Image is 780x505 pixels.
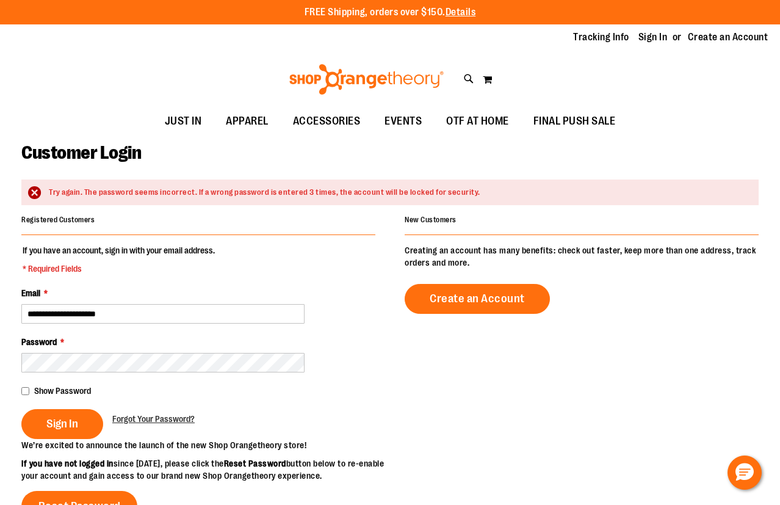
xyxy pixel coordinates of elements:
span: OTF AT HOME [446,107,509,135]
span: Forgot Your Password? [112,414,195,424]
a: EVENTS [372,107,434,136]
a: Details [446,7,476,18]
p: FREE Shipping, orders over $150. [305,5,476,20]
p: since [DATE], please click the button below to re-enable your account and gain access to our bran... [21,457,390,482]
a: JUST IN [153,107,214,136]
p: Creating an account has many benefits: check out faster, keep more than one address, track orders... [405,244,759,269]
a: APPAREL [214,107,281,136]
a: Sign In [638,31,668,44]
span: FINAL PUSH SALE [533,107,616,135]
span: ACCESSORIES [293,107,361,135]
a: Create an Account [688,31,768,44]
span: EVENTS [385,107,422,135]
a: OTF AT HOME [434,107,521,136]
span: Email [21,288,40,298]
span: Sign In [46,417,78,431]
legend: If you have an account, sign in with your email address. [21,244,216,275]
strong: New Customers [405,216,457,224]
span: APPAREL [226,107,269,135]
a: Forgot Your Password? [112,413,195,425]
span: Customer Login [21,142,141,163]
span: Create an Account [430,292,525,305]
img: Shop Orangetheory [287,64,446,95]
p: We’re excited to announce the launch of the new Shop Orangetheory store! [21,439,390,451]
a: FINAL PUSH SALE [521,107,628,136]
a: Create an Account [405,284,550,314]
span: JUST IN [165,107,202,135]
span: Show Password [34,386,91,396]
a: ACCESSORIES [281,107,373,136]
button: Hello, have a question? Let’s chat. [728,456,762,490]
button: Sign In [21,409,103,439]
a: Tracking Info [573,31,629,44]
span: * Required Fields [23,263,215,275]
span: Password [21,337,57,347]
strong: If you have not logged in [21,459,114,468]
strong: Reset Password [224,459,286,468]
div: Try again. The password seems incorrect. If a wrong password is entered 3 times, the account will... [49,187,746,198]
strong: Registered Customers [21,216,95,224]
